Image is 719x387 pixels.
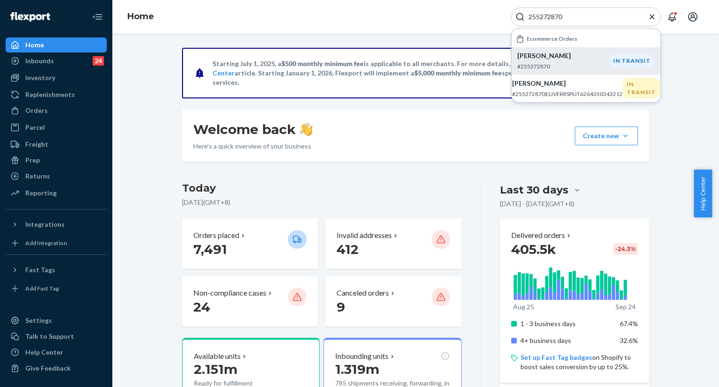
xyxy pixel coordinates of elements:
p: Invalid addresses [337,230,392,241]
a: Add Integration [6,236,107,251]
p: Here’s a quick overview of your business [193,141,313,151]
img: Flexport logo [10,12,50,22]
div: Give Feedback [25,364,71,373]
p: Available units [194,351,241,362]
a: Parcel [6,120,107,135]
h3: Today [182,181,462,196]
p: [PERSON_NAME] [512,79,623,88]
span: 9 [337,299,345,315]
h6: Ecommerce Orders [527,36,577,42]
div: Fast Tags [25,265,55,275]
p: #25527287DELIVERRSPLIT6264350343212 [512,90,623,98]
p: Non-compliance cases [193,288,266,298]
button: Canceled orders 9 [325,276,461,327]
p: Sep 24 [616,302,636,312]
div: Returns [25,171,50,181]
button: Orders placed 7,491 [182,219,318,269]
p: Canceled orders [337,288,389,298]
p: Inbounding units [335,351,389,362]
span: 67.4% [620,320,638,327]
div: Inbounds [25,56,54,66]
div: Freight [25,140,48,149]
a: Inbounds24 [6,53,107,68]
h1: Welcome back [193,121,313,138]
span: 412 [337,241,359,257]
p: [DATE] ( GMT+8 ) [182,198,462,207]
span: 2.151m [194,361,237,377]
p: on Shopify to boost sales conversion by up to 25%. [521,353,638,372]
a: Reporting [6,186,107,201]
div: Reporting [25,188,57,198]
div: Replenishments [25,90,75,99]
a: Talk to Support [6,329,107,344]
div: Prep [25,156,40,165]
button: Open account menu [683,7,702,26]
p: [DATE] - [DATE] ( GMT+8 ) [500,199,574,208]
div: IN TRANSIT [623,78,660,98]
button: Close Search [647,12,657,22]
div: 24 [93,56,104,66]
button: Fast Tags [6,262,107,277]
span: 24 [193,299,210,315]
span: 32.6% [620,336,638,344]
a: Help Center [6,345,107,360]
a: Add Fast Tag [6,281,107,296]
a: Home [127,11,154,22]
div: Add Integration [25,239,67,247]
div: Parcel [25,123,45,132]
div: Orders [25,106,48,115]
div: Inventory [25,73,55,82]
div: IN TRANSIT [609,54,655,67]
div: Home [25,40,44,50]
svg: Search Icon [515,12,525,22]
button: Invalid addresses 412 [325,219,461,269]
a: Prep [6,153,107,168]
button: Give Feedback [6,361,107,376]
p: [PERSON_NAME] [517,51,609,60]
p: Starting July 1, 2025, a is applicable to all merchants. For more details, please refer to this a... [213,59,617,87]
div: Talk to Support [25,332,74,341]
span: 405.5k [511,241,556,257]
a: Inventory [6,70,107,85]
div: Integrations [25,220,65,229]
a: Freight [6,137,107,152]
p: Orders placed [193,230,239,241]
button: Delivered orders [511,230,572,241]
a: Settings [6,313,107,328]
input: Search Input [525,12,640,22]
div: -24.3 % [613,243,638,255]
button: Create new [575,127,638,145]
a: Home [6,37,107,52]
button: Non-compliance cases 24 [182,276,318,327]
a: Returns [6,169,107,184]
img: hand-wave emoji [300,123,313,136]
a: Orders [6,103,107,118]
div: Help Center [25,348,63,357]
p: Aug 25 [513,302,534,312]
button: Integrations [6,217,107,232]
span: 1.319m [335,361,379,377]
button: Help Center [694,170,712,217]
span: 7,491 [193,241,227,257]
ol: breadcrumbs [120,3,161,30]
p: 4+ business days [521,336,613,345]
p: 1 - 3 business days [521,319,613,328]
div: Last 30 days [500,183,568,197]
span: $500 monthly minimum fee [281,60,364,67]
button: Open notifications [663,7,682,26]
div: Add Fast Tag [25,284,59,292]
a: Set up Fast Tag badges [521,353,592,361]
button: Close Navigation [88,7,107,26]
span: $5,000 monthly minimum fee [414,69,502,77]
p: #255272870 [517,62,609,70]
div: Settings [25,316,52,325]
a: Replenishments [6,87,107,102]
